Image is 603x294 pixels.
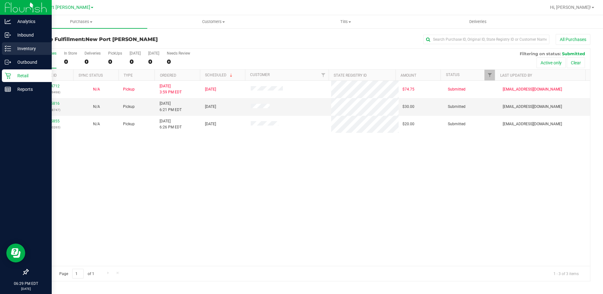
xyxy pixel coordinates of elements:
span: [DATE] 3:59 PM EDT [160,83,182,95]
div: In Store [64,51,77,56]
span: Submitted [562,51,585,56]
span: Page of 1 [54,269,99,279]
a: Filter [318,70,329,80]
span: Submitted [448,121,465,127]
a: Filter [484,70,495,80]
inline-svg: Inventory [5,45,11,52]
span: [DATE] 6:21 PM EDT [160,101,182,113]
a: Customers [147,15,279,28]
button: N/A [93,104,100,110]
span: [DATE] 6:26 PM EDT [160,118,182,130]
span: Not Applicable [93,122,100,126]
span: Submitted [448,86,465,92]
span: [EMAIL_ADDRESS][DOMAIN_NAME] [503,104,562,110]
p: Inbound [11,31,49,39]
div: [DATE] [130,51,141,56]
span: Purchases [15,19,147,25]
span: [EMAIL_ADDRESS][DOMAIN_NAME] [503,86,562,92]
a: Customer [250,73,270,77]
div: 0 [130,58,141,65]
div: Needs Review [167,51,190,56]
a: Scheduled [205,73,234,77]
span: $30.00 [402,104,414,110]
a: Type [124,73,133,78]
a: Purchases [15,15,147,28]
span: Filtering on status: [520,51,561,56]
a: State Registry ID [334,73,367,78]
p: Retail [11,72,49,79]
div: 0 [148,58,159,65]
p: 06:29 PM EDT [3,281,49,286]
span: [DATE] [205,121,216,127]
span: New Port [PERSON_NAME] [85,36,158,42]
span: [DATE] [205,86,216,92]
div: 0 [85,58,101,65]
button: All Purchases [556,34,590,45]
div: 0 [167,58,190,65]
span: $20.00 [402,121,414,127]
a: Amount [401,73,416,78]
p: Reports [11,85,49,93]
inline-svg: Inbound [5,32,11,38]
span: Pickup [123,104,135,110]
span: Deliveries [461,19,495,25]
button: N/A [93,121,100,127]
span: 1 - 3 of 3 items [548,269,584,278]
div: 0 [108,58,122,65]
a: Status [446,73,460,77]
span: Pickup [123,86,135,92]
a: Tills [280,15,412,28]
span: Customers [148,19,279,25]
a: Last Updated By [500,73,532,78]
span: Tills [280,19,412,25]
span: Not Applicable [93,104,100,109]
button: Active only [536,57,566,68]
p: Inventory [11,45,49,52]
input: Search Purchase ID, Original ID, State Registry ID or Customer Name... [423,35,549,44]
p: [DATE] [3,286,49,291]
div: Deliveries [85,51,101,56]
span: $74.75 [402,86,414,92]
span: [EMAIL_ADDRESS][DOMAIN_NAME] [503,121,562,127]
span: Not Applicable [93,87,100,91]
inline-svg: Reports [5,86,11,92]
input: 1 [72,269,84,279]
p: Analytics [11,18,49,25]
span: [DATE] [205,104,216,110]
a: Sync Status [79,73,103,78]
span: Pickup [123,121,135,127]
p: Outbound [11,58,49,66]
inline-svg: Outbound [5,59,11,65]
div: [DATE] [148,51,159,56]
inline-svg: Analytics [5,18,11,25]
button: Clear [567,57,585,68]
a: Deliveries [412,15,544,28]
span: New Port [PERSON_NAME] [35,5,90,10]
button: N/A [93,86,100,92]
h3: Purchase Fulfillment: [28,37,215,42]
iframe: Resource center [6,244,25,262]
div: PickUps [108,51,122,56]
span: Submitted [448,104,465,110]
div: 0 [64,58,77,65]
a: Ordered [160,73,176,78]
inline-svg: Retail [5,73,11,79]
span: Hi, [PERSON_NAME]! [550,5,591,10]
